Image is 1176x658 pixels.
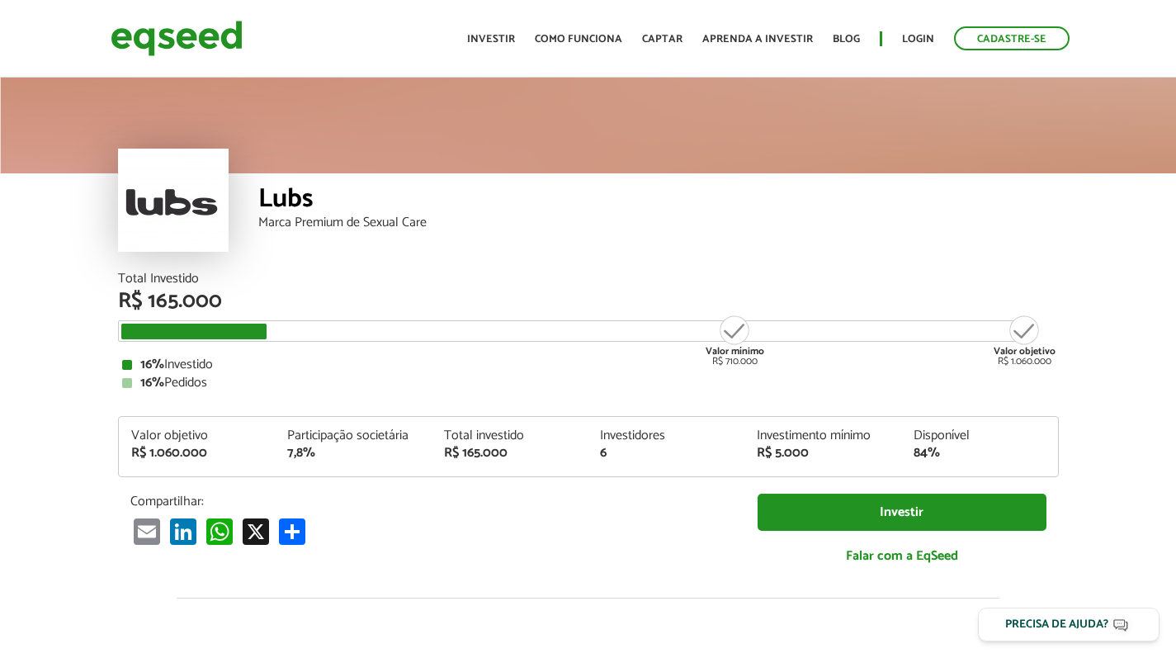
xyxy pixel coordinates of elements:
div: R$ 1.060.000 [131,447,263,460]
a: Cadastre-se [954,26,1070,50]
a: WhatsApp [203,518,236,545]
div: 6 [600,447,732,460]
div: R$ 1.060.000 [994,314,1056,367]
div: R$ 165.000 [118,291,1059,312]
div: Marca Premium de Sexual Care [258,216,1059,230]
strong: 16% [140,353,164,376]
div: Disponível [914,429,1046,443]
strong: Valor objetivo [994,343,1056,359]
div: Lubs [258,186,1059,216]
img: EqSeed [111,17,243,60]
a: LinkedIn [167,518,200,545]
div: Investido [122,358,1055,372]
p: Compartilhar: [130,494,733,509]
div: 84% [914,447,1046,460]
a: Email [130,518,163,545]
div: R$ 710.000 [704,314,766,367]
a: Compartilhar [276,518,309,545]
a: Falar com a EqSeed [758,539,1046,573]
strong: 16% [140,372,164,394]
strong: Valor mínimo [706,343,764,359]
div: Investimento mínimo [757,429,889,443]
a: Blog [833,34,860,45]
div: Valor objetivo [131,429,263,443]
a: Aprenda a investir [702,34,813,45]
a: Investir [467,34,515,45]
a: Como funciona [535,34,622,45]
a: Captar [642,34,682,45]
a: X [239,518,272,545]
div: Participação societária [287,429,419,443]
a: Investir [758,494,1046,531]
div: 7,8% [287,447,419,460]
div: R$ 165.000 [444,447,576,460]
div: Total Investido [118,272,1059,286]
div: Total investido [444,429,576,443]
div: Pedidos [122,376,1055,390]
div: R$ 5.000 [757,447,889,460]
div: Investidores [600,429,732,443]
a: Login [902,34,934,45]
